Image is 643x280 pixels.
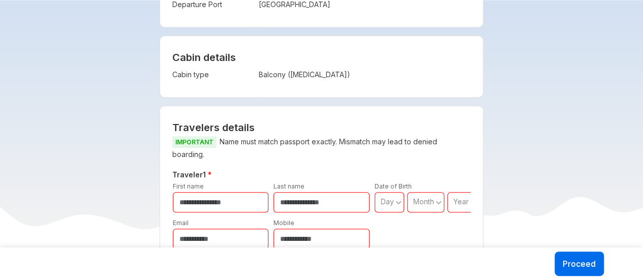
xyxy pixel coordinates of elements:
[172,68,254,82] td: Cabin type
[170,169,473,181] h5: Traveler 1
[436,197,442,207] svg: angle down
[395,197,402,207] svg: angle down
[273,219,294,227] label: Mobile
[173,182,204,190] label: First name
[470,197,476,207] svg: angle down
[375,182,412,190] label: Date of Birth
[172,136,217,148] span: IMPORTANT
[273,182,304,190] label: Last name
[453,197,469,206] span: Year
[254,68,259,82] td: :
[413,197,434,206] span: Month
[259,68,392,82] td: Balcony ([MEDICAL_DATA])
[555,252,604,276] button: Proceed
[172,121,471,134] h2: Travelers details
[381,197,394,206] span: Day
[173,219,189,227] label: Email
[172,51,471,64] h4: Cabin details
[172,136,471,161] p: Name must match passport exactly. Mismatch may lead to denied boarding.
